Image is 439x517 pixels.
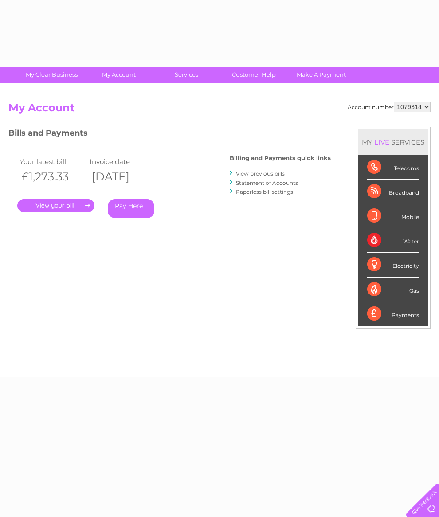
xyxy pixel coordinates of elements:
[236,180,298,186] a: Statement of Accounts
[372,138,391,146] div: LIVE
[108,199,154,218] a: Pay Here
[217,67,290,83] a: Customer Help
[285,67,358,83] a: Make A Payment
[17,199,94,212] a: .
[8,102,431,118] h2: My Account
[367,228,419,253] div: Water
[236,188,293,195] a: Paperless bill settings
[17,156,87,168] td: Your latest bill
[367,180,419,204] div: Broadband
[348,102,431,112] div: Account number
[87,168,157,186] th: [DATE]
[8,127,331,142] h3: Bills and Payments
[230,155,331,161] h4: Billing and Payments quick links
[367,302,419,326] div: Payments
[150,67,223,83] a: Services
[367,253,419,277] div: Electricity
[87,156,157,168] td: Invoice date
[15,67,88,83] a: My Clear Business
[367,278,419,302] div: Gas
[358,129,428,155] div: MY SERVICES
[367,204,419,228] div: Mobile
[17,168,87,186] th: £1,273.33
[367,155,419,180] div: Telecoms
[82,67,156,83] a: My Account
[236,170,285,177] a: View previous bills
